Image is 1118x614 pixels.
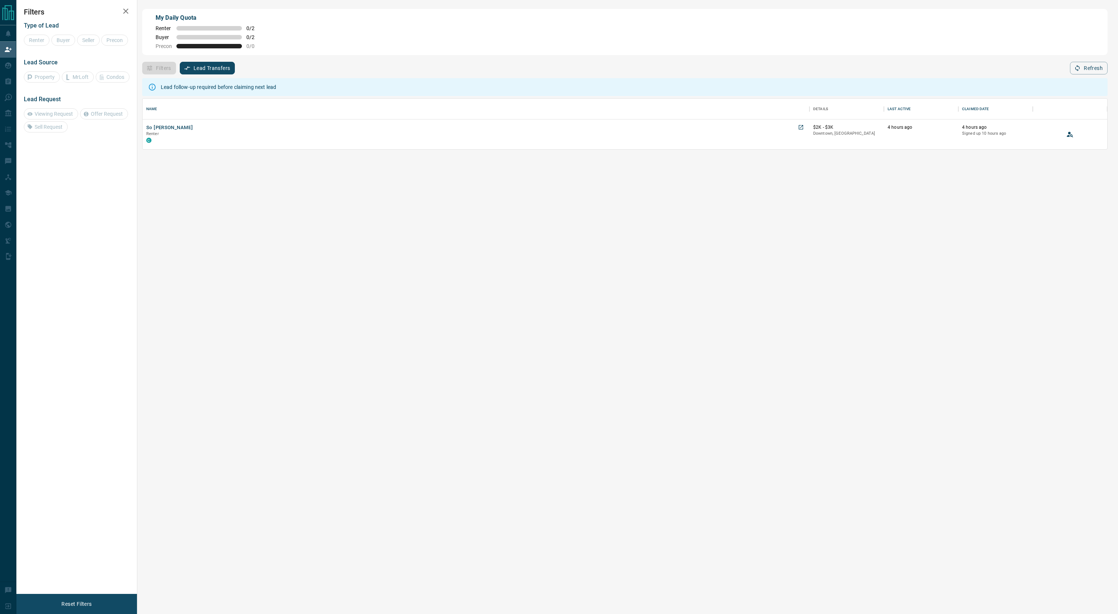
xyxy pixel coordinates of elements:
button: Refresh [1070,62,1108,74]
span: 0 / 2 [246,25,263,31]
div: Last Active [888,99,911,119]
p: My Daily Quota [156,13,263,22]
div: Claimed Date [962,99,989,119]
div: Lead follow-up required before claiming next lead [161,80,276,94]
p: Downtown, [GEOGRAPHIC_DATA] [813,131,880,137]
span: Renter [156,25,172,31]
div: Last Active [884,99,958,119]
div: Details [813,99,828,119]
div: condos.ca [146,138,151,143]
div: Name [143,99,809,119]
span: Renter [146,131,159,136]
span: Type of Lead [24,22,59,29]
svg: View Lead [1066,131,1074,138]
p: 4 hours ago [962,124,1029,131]
div: Claimed Date [958,99,1033,119]
span: Lead Source [24,59,58,66]
p: 4 hours ago [888,124,955,131]
p: Signed up 10 hours ago [962,131,1029,137]
div: Details [809,99,884,119]
button: View Lead [1064,129,1076,140]
div: Name [146,99,157,119]
span: Lead Request [24,96,61,103]
span: Precon [156,43,172,49]
a: Open in New Tab [796,122,806,132]
button: Reset Filters [57,598,96,610]
span: 0 / 0 [246,43,263,49]
button: Lead Transfers [180,62,235,74]
h2: Filters [24,7,130,16]
span: 0 / 2 [246,34,263,40]
span: Buyer [156,34,172,40]
p: $2K - $3K [813,124,880,131]
button: So [PERSON_NAME] [146,124,193,131]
